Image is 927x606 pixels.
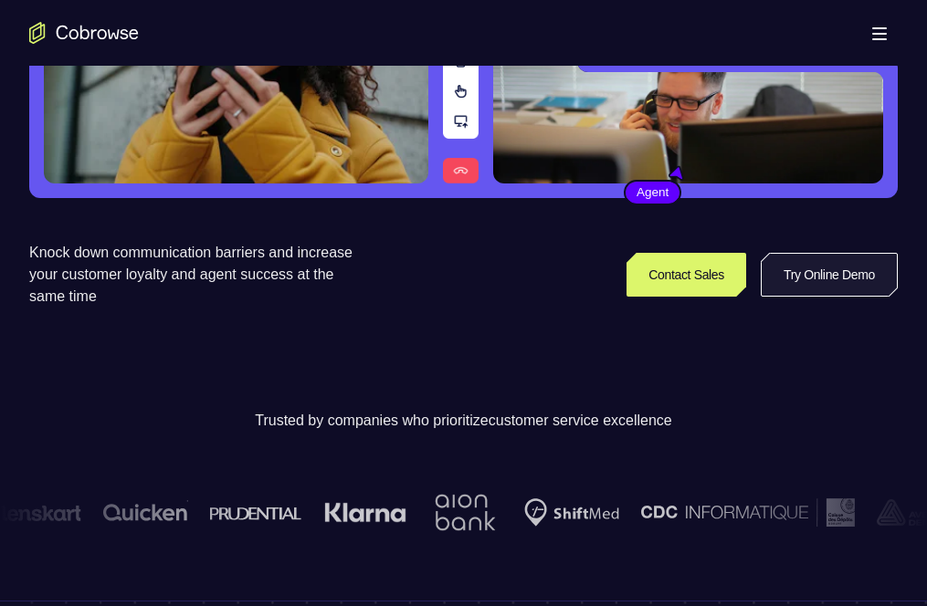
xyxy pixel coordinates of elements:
[627,253,746,297] a: Contact Sales
[493,14,883,183] img: A customer support agent talking on the phone
[761,253,898,297] a: Try Online Demo
[29,242,368,308] p: Knock down communication barriers and increase your customer loyalty and agent success at the sam...
[638,498,852,527] img: CDC Informatique
[489,413,672,428] span: customer service excellence
[426,475,500,549] img: Aion Bank
[521,498,616,527] img: Shiftmed
[207,506,300,520] img: prudential
[29,22,139,44] a: Go to the home page
[321,502,404,524] img: Klarna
